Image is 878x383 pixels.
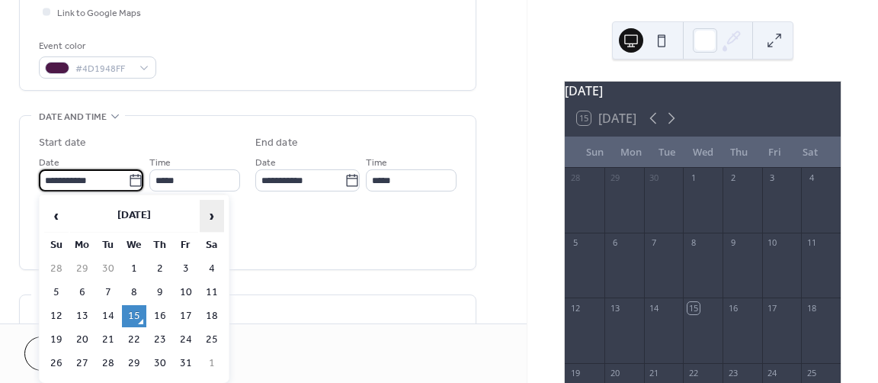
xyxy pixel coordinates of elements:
div: 24 [767,368,778,379]
td: 13 [70,305,95,327]
td: 25 [200,329,224,351]
th: We [122,234,146,256]
td: 26 [44,352,69,375]
div: Event color [39,38,153,54]
div: [DATE] [565,82,841,100]
div: 10 [767,237,778,249]
td: 31 [174,352,198,375]
th: Th [148,234,172,256]
span: Date [39,155,59,171]
td: 24 [174,329,198,351]
div: Fri [757,137,793,168]
div: 15 [687,302,699,314]
div: 14 [649,302,660,314]
div: Thu [721,137,757,168]
div: 29 [609,172,620,184]
div: Wed [685,137,721,168]
div: 16 [727,302,739,314]
div: 20 [609,368,620,379]
div: Mon [613,137,649,168]
td: 21 [96,329,120,351]
th: Fr [174,234,198,256]
span: ‹ [45,201,68,231]
td: 19 [44,329,69,351]
td: 18 [200,305,224,327]
td: 9 [148,282,172,304]
span: #4D1948FF [75,61,132,77]
th: Mo [70,234,95,256]
div: 11 [806,237,817,249]
span: Time [149,155,171,171]
td: 28 [44,258,69,280]
td: 29 [122,352,146,375]
td: 17 [174,305,198,327]
th: [DATE] [70,200,198,233]
div: 30 [649,172,660,184]
th: Sa [200,234,224,256]
span: Date and time [39,109,107,125]
td: 23 [148,329,172,351]
td: 1 [122,258,146,280]
td: 15 [122,305,146,327]
div: 4 [806,172,817,184]
div: 17 [767,302,778,314]
div: 3 [767,172,778,184]
div: Tue [649,137,684,168]
div: Sat [793,137,828,168]
td: 8 [122,282,146,304]
td: 14 [96,305,120,327]
span: Date [255,155,276,171]
td: 16 [148,305,172,327]
div: 2 [727,172,739,184]
button: Cancel [24,336,118,371]
div: 7 [649,237,660,249]
div: 8 [687,237,699,249]
td: 29 [70,258,95,280]
td: 3 [174,258,198,280]
div: 13 [609,302,620,314]
td: 12 [44,305,69,327]
div: Sun [577,137,613,168]
td: 22 [122,329,146,351]
div: 21 [649,368,660,379]
div: 12 [569,302,581,314]
div: 9 [727,237,739,249]
span: › [200,201,223,231]
th: Tu [96,234,120,256]
div: End date [255,135,298,151]
td: 30 [96,258,120,280]
td: 28 [96,352,120,375]
td: 1 [200,352,224,375]
td: 10 [174,282,198,304]
span: Link to Google Maps [57,5,141,21]
td: 4 [200,258,224,280]
td: 30 [148,352,172,375]
div: 6 [609,237,620,249]
td: 20 [70,329,95,351]
div: 23 [727,368,739,379]
td: 7 [96,282,120,304]
td: 5 [44,282,69,304]
div: 19 [569,368,581,379]
span: Time [366,155,387,171]
div: 5 [569,237,581,249]
td: 2 [148,258,172,280]
div: 25 [806,368,817,379]
th: Su [44,234,69,256]
td: 11 [200,282,224,304]
div: Start date [39,135,86,151]
div: 28 [569,172,581,184]
div: 1 [687,172,699,184]
td: 6 [70,282,95,304]
div: 18 [806,302,817,314]
div: 22 [687,368,699,379]
td: 27 [70,352,95,375]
